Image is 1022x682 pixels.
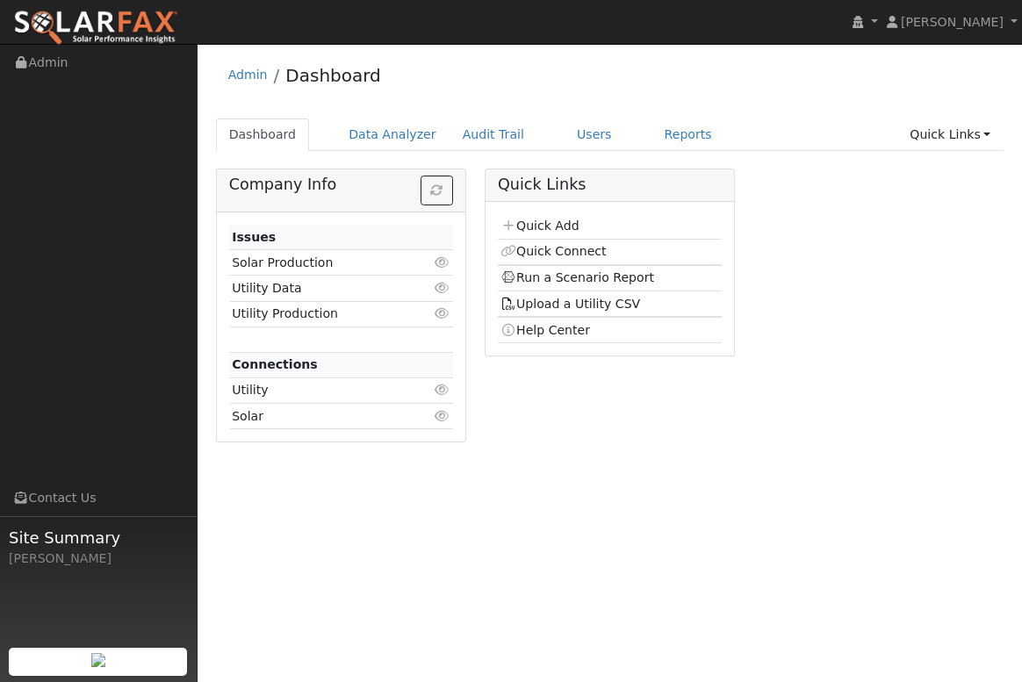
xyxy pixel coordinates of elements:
[564,118,625,151] a: Users
[232,357,318,371] strong: Connections
[9,549,188,568] div: [PERSON_NAME]
[232,230,276,244] strong: Issues
[435,256,450,269] i: Click to view
[498,176,722,194] h5: Quick Links
[500,270,654,284] a: Run a Scenario Report
[896,118,1004,151] a: Quick Links
[229,301,417,327] td: Utility Production
[285,65,381,86] a: Dashboard
[229,404,417,429] td: Solar
[901,15,1004,29] span: [PERSON_NAME]
[500,244,606,258] a: Quick Connect
[335,118,450,151] a: Data Analyzer
[435,410,450,422] i: Click to view
[500,219,579,233] a: Quick Add
[229,276,417,301] td: Utility Data
[651,118,725,151] a: Reports
[229,377,417,403] td: Utility
[435,282,450,294] i: Click to view
[229,176,453,194] h5: Company Info
[228,68,268,82] a: Admin
[9,526,188,549] span: Site Summary
[500,297,640,311] a: Upload a Utility CSV
[216,118,310,151] a: Dashboard
[91,653,105,667] img: retrieve
[229,250,417,276] td: Solar Production
[500,323,590,337] a: Help Center
[13,10,178,47] img: SolarFax
[435,307,450,319] i: Click to view
[450,118,537,151] a: Audit Trail
[435,384,450,396] i: Click to view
